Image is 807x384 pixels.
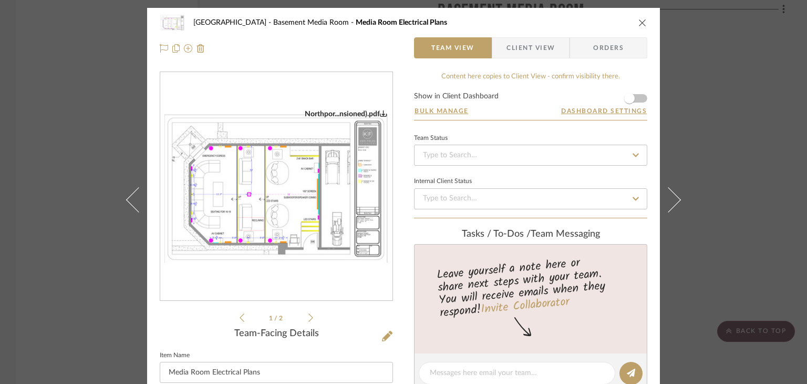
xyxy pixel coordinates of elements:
span: Team View [431,37,474,58]
span: Tasks / To-Dos / [462,229,531,239]
button: Dashboard Settings [561,106,647,116]
a: Invite Collaborator [480,293,570,319]
div: Internal Client Status [414,179,472,184]
input: Enter Item Name [160,362,393,383]
span: Client View [506,37,555,58]
span: / [274,315,279,321]
div: Content here copies to Client View - confirm visibility there. [414,72,647,82]
span: Orders [582,37,635,58]
input: Type to Search… [414,145,647,166]
img: Remove from project [196,44,205,53]
button: Bulk Manage [414,106,469,116]
div: Team-Facing Details [160,328,393,340]
div: team Messaging [414,229,647,240]
span: 1 [269,315,274,321]
div: Northpor...nsioned).pdf [305,109,387,119]
img: 10f9037e-cef8-4ea4-96a0-9900268a58b1_436x436.jpg [160,109,392,265]
span: Media Room Electrical Plans [356,19,447,26]
span: Basement Media Room [273,19,356,26]
input: Type to Search… [414,188,647,209]
img: 10f9037e-cef8-4ea4-96a0-9900268a58b1_48x40.jpg [160,12,185,33]
div: 0 [160,109,392,265]
label: Item Name [160,353,190,358]
div: Team Status [414,136,448,141]
div: Leave yourself a note here or share next steps with your team. You will receive emails when they ... [413,251,649,322]
button: close [638,18,647,27]
span: [GEOGRAPHIC_DATA] [193,19,273,26]
span: 2 [279,315,284,321]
